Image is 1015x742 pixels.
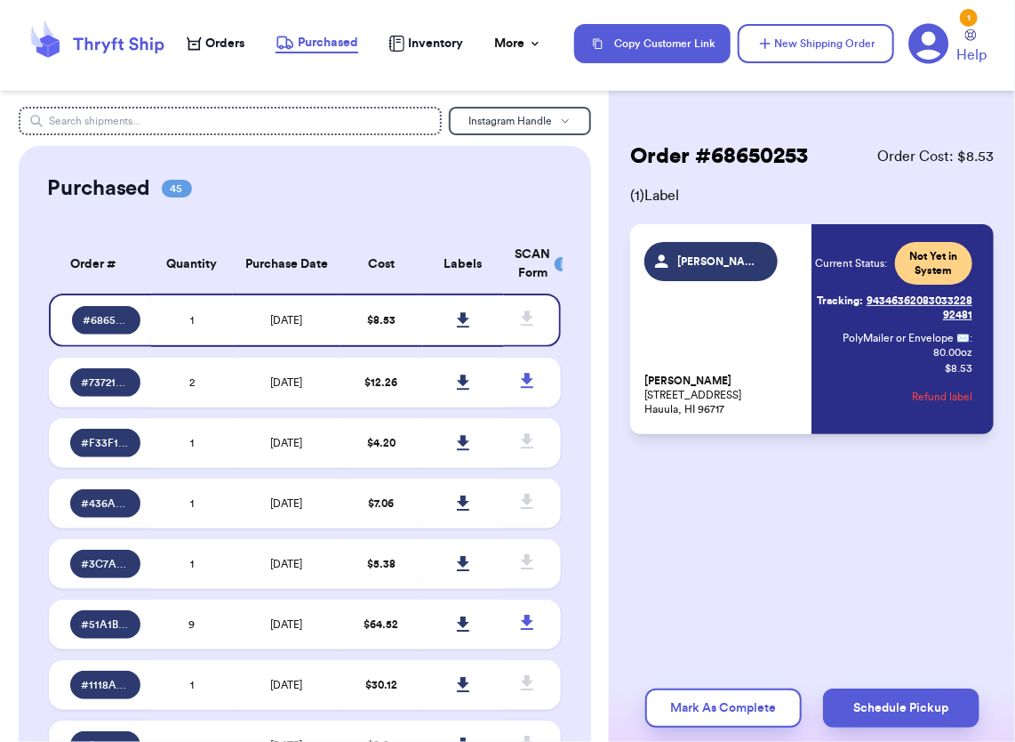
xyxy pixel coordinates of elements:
span: # 51A1B311 [81,617,130,632]
span: 1 [190,315,194,326]
span: : [970,331,972,345]
span: [PERSON_NAME] [644,375,731,388]
a: 1 [908,23,949,64]
button: Mark As Complete [645,689,802,728]
span: PolyMailer or Envelope ✉️ [843,333,970,343]
span: Purchased [298,34,358,52]
span: ( 1 ) Label [630,185,994,206]
span: # 436AFB62 [81,496,130,511]
span: [DATE] [270,377,302,388]
h2: Order # 68650253 [630,142,808,171]
span: $ 64.52 [364,619,398,630]
span: Help [956,44,987,66]
a: Help [956,29,987,66]
button: Refund label [912,377,972,416]
span: [DATE] [270,315,302,326]
span: # 3C7AB585 [81,557,130,571]
th: Labels [422,235,504,294]
div: SCAN Form [515,246,539,283]
span: 45 [162,180,192,198]
span: Tracking: [817,294,863,308]
div: More [494,35,542,52]
input: Search shipments... [19,107,442,135]
th: Cost [340,235,422,294]
span: $ 30.12 [365,680,397,690]
p: [STREET_ADDRESS] Hauula, HI 96717 [644,374,801,416]
span: $ 12.26 [364,377,397,388]
span: 1 [190,680,194,690]
button: Schedule Pickup [823,689,979,728]
span: 1 [190,498,194,509]
span: # F33F1FA4 [81,436,130,450]
span: [DATE] [270,680,302,690]
p: $ 8.53 [945,361,972,375]
a: Tracking:9434636208303322892481 [816,286,972,329]
span: Current Status: [816,256,888,270]
span: [DATE] [270,559,302,569]
span: Instagram Handle [469,116,553,126]
th: Purchase Date [233,235,340,294]
span: 80.00 oz [933,345,972,359]
th: Order # [49,235,151,294]
button: New Shipping Order [738,24,894,63]
a: Orders [187,35,244,52]
a: Inventory [388,35,463,52]
span: $ 5.38 [367,559,396,569]
span: 9 [188,619,195,630]
span: Not Yet in System [906,249,962,278]
span: $ 7.06 [368,498,394,509]
span: 1 [190,438,194,448]
span: 1 [190,559,194,569]
span: Inventory [408,35,463,52]
span: $ 8.53 [367,315,396,326]
span: [PERSON_NAME] [677,254,762,269]
span: # 7372144D [81,375,130,390]
span: 2 [189,377,195,388]
span: # 1118A4AB [81,678,130,692]
h2: Purchased [47,174,151,203]
span: Orders [205,35,244,52]
button: Copy Customer Link [574,24,731,63]
span: Order Cost: $ 8.53 [877,146,994,167]
th: Quantity [151,235,233,294]
div: 1 [960,9,978,27]
a: Purchased [276,34,358,53]
span: # 68650253 [83,313,130,327]
span: [DATE] [270,498,302,509]
span: $ 4.20 [367,438,396,448]
button: Instagram Handle [449,107,591,135]
span: [DATE] [270,619,302,630]
span: [DATE] [270,438,302,448]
